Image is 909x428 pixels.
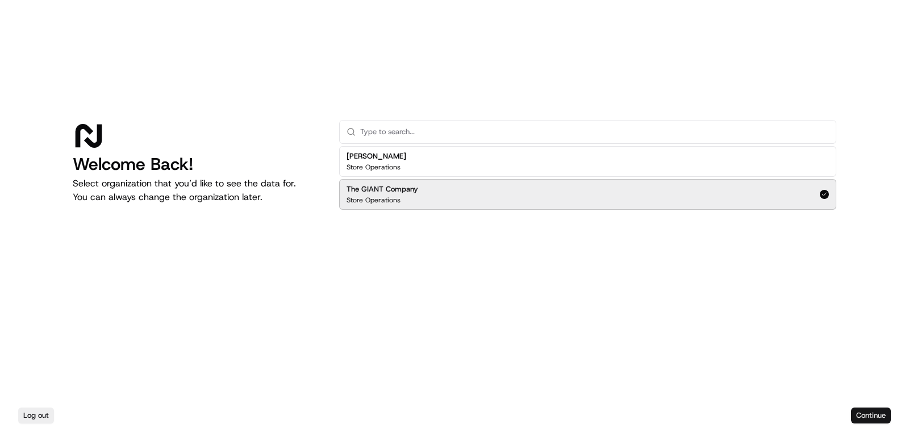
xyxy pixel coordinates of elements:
h1: Welcome Back! [73,154,321,174]
p: Select organization that you’d like to see the data for. You can always change the organization l... [73,177,321,204]
button: Log out [18,408,54,423]
h2: [PERSON_NAME] [347,151,406,161]
div: Suggestions [339,144,836,212]
p: Store Operations [347,196,401,205]
input: Type to search... [360,120,829,143]
button: Continue [851,408,891,423]
p: Store Operations [347,163,401,172]
h2: The GIANT Company [347,184,418,194]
